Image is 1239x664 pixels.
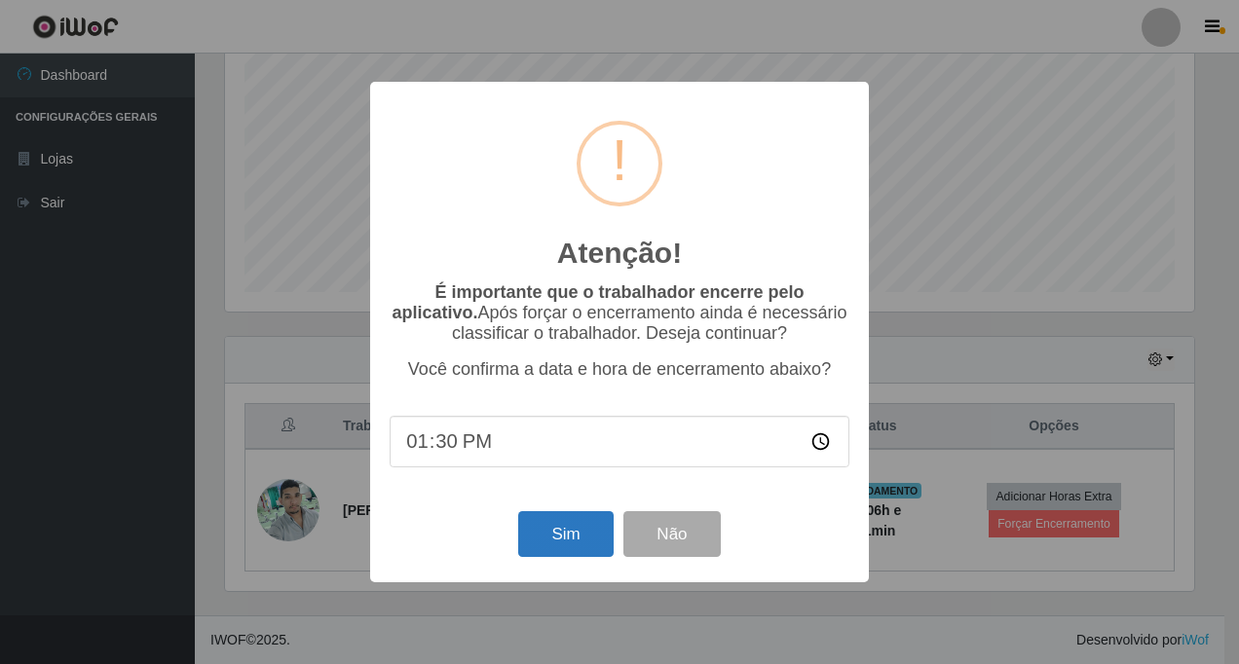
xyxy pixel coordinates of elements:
p: Após forçar o encerramento ainda é necessário classificar o trabalhador. Deseja continuar? [390,282,849,344]
b: É importante que o trabalhador encerre pelo aplicativo. [392,282,804,322]
button: Sim [518,511,613,557]
button: Não [623,511,720,557]
h2: Atenção! [557,236,682,271]
p: Você confirma a data e hora de encerramento abaixo? [390,359,849,380]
